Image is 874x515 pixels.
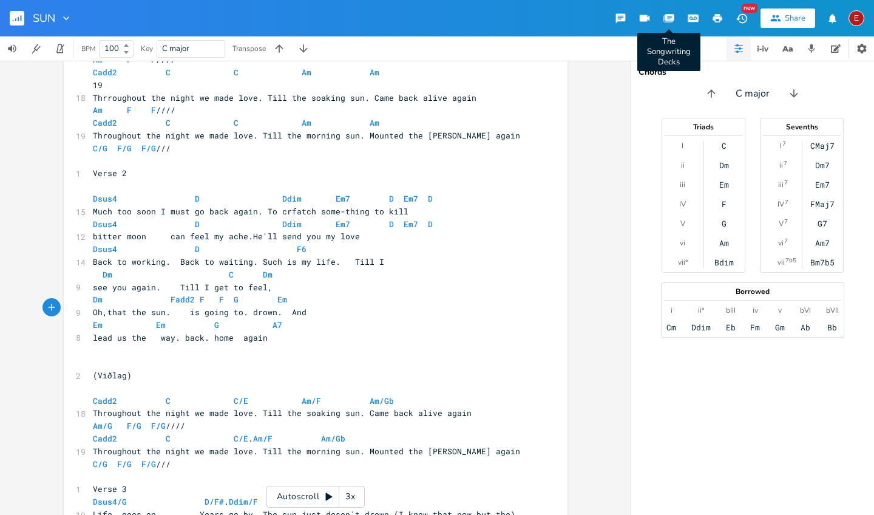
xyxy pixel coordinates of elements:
div: ii [779,160,783,170]
div: I [780,141,782,151]
span: //// [93,420,185,431]
span: (Viðlag) [93,370,132,381]
div: 3x [339,486,361,508]
span: . [93,433,345,444]
span: //// [93,104,175,115]
div: Sevenths [761,123,843,131]
span: D [428,219,433,230]
span: Am/Gb [321,433,345,444]
span: C major [736,87,770,101]
span: bitter moon can feel my ache.He'll send you my love [93,231,360,242]
span: Dsus4/G [93,496,127,507]
div: FMaj7 [810,199,835,209]
div: IV [777,199,784,209]
span: D [195,193,200,204]
span: F/G [117,143,132,154]
span: Em7 [404,219,418,230]
span: C/G [93,143,107,154]
span: D/F# [205,496,224,507]
div: BPM [81,46,95,52]
span: Em7 [336,193,350,204]
span: F [219,294,224,305]
span: Throughout the night we made love. Till the morning sun. Mounted the [PERSON_NAME] again [93,446,520,457]
span: lead us the way. back. home again [93,332,268,343]
div: F [722,199,727,209]
div: vi [778,238,784,248]
span: F/G [141,143,156,154]
span: Dsus4 [93,219,117,230]
span: C [166,117,171,128]
div: iii [778,180,784,189]
span: Dsus4 [93,244,117,254]
div: G [722,219,727,228]
span: Dsus4 [93,193,117,204]
span: G [234,294,239,305]
div: Autoscroll [266,486,365,508]
span: Cadd2 [93,67,117,78]
button: The Songwriting Decks [657,7,681,29]
span: . . . . [93,496,379,507]
span: Cadd2 [93,117,117,128]
div: Cm [666,322,676,332]
span: F/G [127,420,141,431]
span: D [389,219,394,230]
div: Am [719,238,729,248]
span: Am [302,67,311,78]
div: Bdim [714,257,734,267]
div: Borrowed [662,288,844,295]
span: Much too soon I must go back again. To crfatch some-thing to kill [93,206,408,217]
div: vi [680,238,685,248]
span: D [195,219,200,230]
span: Em [156,319,166,330]
span: Em [93,319,103,330]
span: see you again. Till I get to feel, [93,282,273,293]
span: Dm [263,269,273,280]
span: F [127,104,132,115]
span: /// [93,143,171,154]
span: C [166,67,171,78]
button: E [849,4,864,32]
span: Cadd2 [93,433,117,444]
sup: 7 [784,178,788,188]
div: vii [777,257,785,267]
span: Thrroughout the night we made love. Till the soaking sun. Came back alive again [93,92,476,103]
span: C [234,67,239,78]
span: F/G [151,420,166,431]
div: Dm [719,160,729,170]
span: Dm [93,294,103,305]
div: Ab [801,322,810,332]
div: ii [681,160,685,170]
span: Throughout the night we made love. Till the soaking sun. Came back alive again [93,408,472,418]
span: Am [302,117,311,128]
span: SUN [33,13,55,24]
span: Am [93,104,103,115]
span: Am/F [253,433,273,444]
div: C [722,141,727,151]
div: Ddim [691,322,711,332]
div: IV [679,199,686,209]
span: D [195,244,200,254]
span: 19 [93,80,103,90]
div: Em7 [815,180,830,189]
span: Dm [103,269,112,280]
div: I [682,141,683,151]
span: C/E [234,433,248,444]
div: bVII [826,305,839,315]
span: D [389,193,394,204]
div: Chords [639,68,867,77]
span: F/G [141,459,156,469]
span: C [166,433,171,444]
div: Bb [827,322,837,332]
div: Triads [662,123,745,131]
sup: 7 [785,197,788,207]
span: Fadd2 [171,294,195,305]
div: Fm [750,322,760,332]
div: Dm7 [815,160,830,170]
div: G7 [818,219,827,228]
span: Am/Gb [370,395,394,406]
span: Am/G [93,420,112,431]
span: F [200,294,205,305]
span: C [234,117,239,128]
span: Ddim [282,219,302,230]
span: C [229,269,234,280]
